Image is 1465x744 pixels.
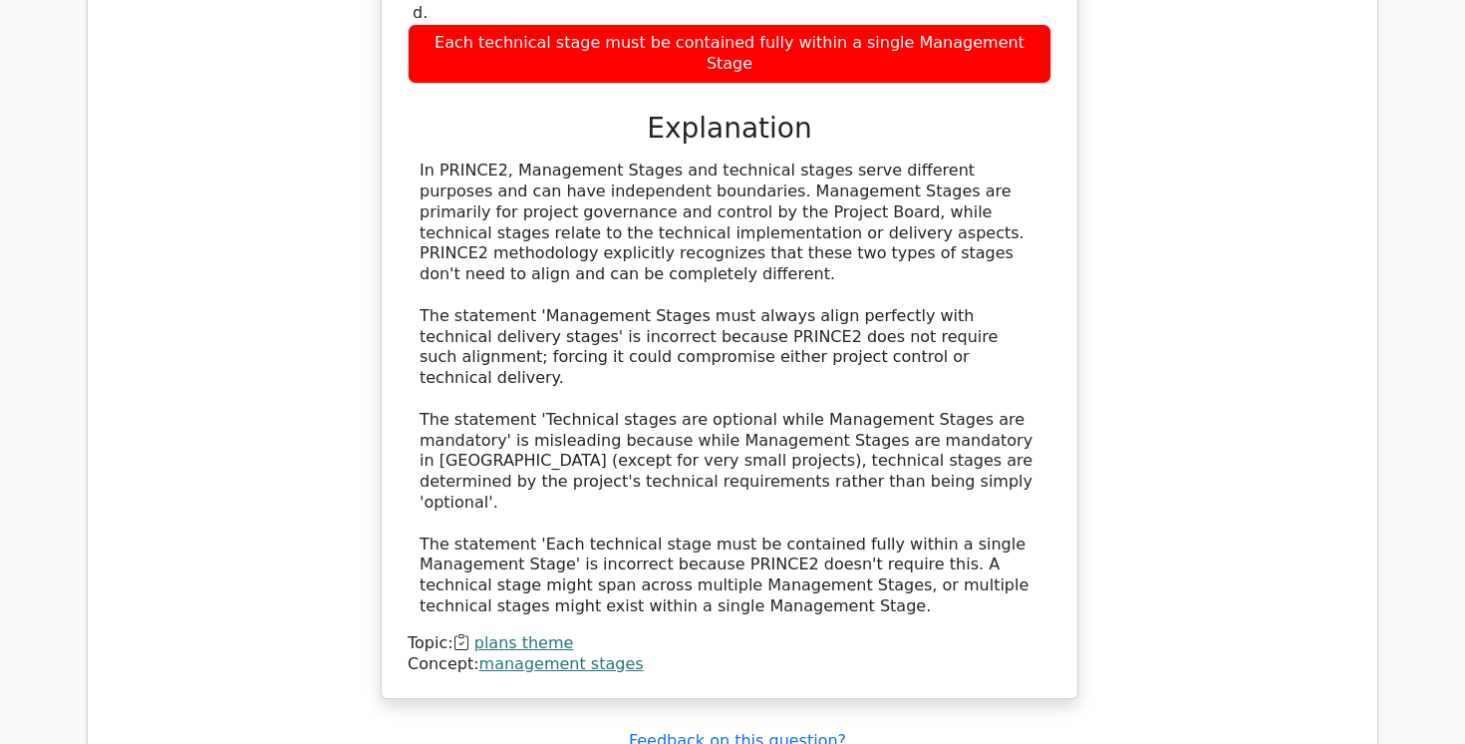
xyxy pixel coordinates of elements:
div: Concept: [408,654,1051,675]
div: Each technical stage must be contained fully within a single Management Stage [408,24,1051,84]
div: Topic: [408,633,1051,654]
a: management stages [479,654,644,673]
div: In PRINCE2, Management Stages and technical stages serve different purposes and can have independ... [420,161,1039,617]
a: plans theme [474,633,574,652]
span: d. [413,3,428,22]
h3: Explanation [420,112,1039,146]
